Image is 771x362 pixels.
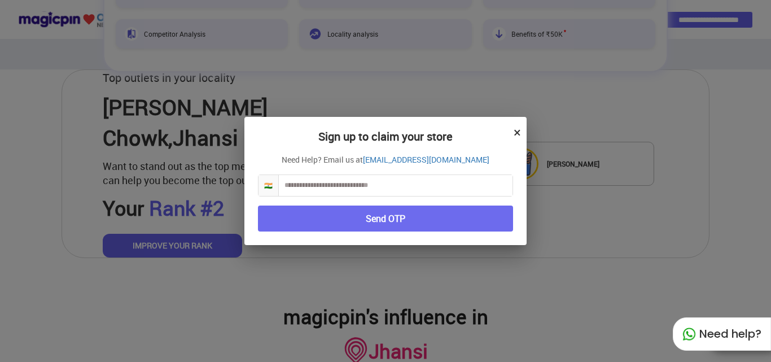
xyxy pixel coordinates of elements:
button: Send OTP [258,206,513,232]
a: [EMAIL_ADDRESS][DOMAIN_NAME] [363,154,489,165]
div: Need help? [673,317,771,351]
button: × [514,123,521,142]
h2: Sign up to claim your store [258,130,513,154]
p: Need Help? Email us at [258,154,513,165]
span: 🇮🇳 [259,175,279,196]
img: whatapp_green.7240e66a.svg [682,328,696,341]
